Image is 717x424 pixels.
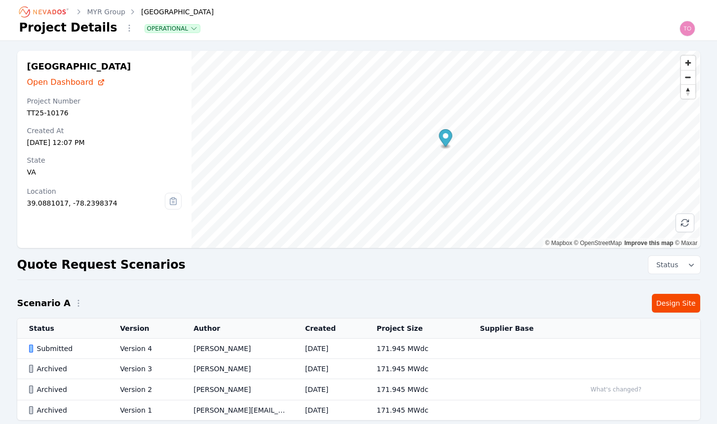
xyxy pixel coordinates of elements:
[145,25,200,33] button: Operational
[17,379,700,400] tr: ArchivedVersion 2[PERSON_NAME][DATE]171.945 MWdcWhat's changed?
[27,126,182,136] div: Created At
[293,318,365,339] th: Created
[681,84,695,99] button: Reset bearing to north
[108,400,182,421] td: Version 1
[681,71,695,84] span: Zoom out
[545,240,572,247] a: Mapbox
[87,7,125,17] a: MYR Group
[182,318,293,339] th: Author
[27,167,182,177] div: VA
[648,256,700,274] button: Status
[365,400,468,421] td: 171.945 MWdc
[27,138,182,147] div: [DATE] 12:07 PM
[293,379,365,400] td: [DATE]
[293,339,365,359] td: [DATE]
[468,318,574,339] th: Supplier Base
[679,21,695,36] img: todd.padezanin@nevados.solar
[182,379,293,400] td: [PERSON_NAME]
[108,359,182,379] td: Version 3
[27,198,165,208] div: 39.0881017, -78.2398374
[29,385,104,394] div: Archived
[108,339,182,359] td: Version 4
[27,186,165,196] div: Location
[652,260,679,270] span: Status
[19,4,214,20] nav: Breadcrumb
[17,359,700,379] tr: ArchivedVersion 3[PERSON_NAME][DATE]171.945 MWdc
[29,405,104,415] div: Archived
[574,240,622,247] a: OpenStreetMap
[586,384,646,395] button: What's changed?
[365,359,468,379] td: 171.945 MWdc
[17,339,700,359] tr: SubmittedVersion 4[PERSON_NAME][DATE]171.945 MWdc
[191,51,700,248] canvas: Map
[681,56,695,70] button: Zoom in
[182,339,293,359] td: [PERSON_NAME]
[293,400,365,421] td: [DATE]
[182,400,293,421] td: [PERSON_NAME][EMAIL_ADDRESS][PERSON_NAME][DOMAIN_NAME]
[27,76,182,88] a: Open Dashboard
[182,359,293,379] td: [PERSON_NAME]
[108,379,182,400] td: Version 2
[127,7,214,17] div: [GEOGRAPHIC_DATA]
[17,318,109,339] th: Status
[108,318,182,339] th: Version
[27,61,182,72] h2: [GEOGRAPHIC_DATA]
[17,296,71,310] h2: Scenario A
[27,96,182,106] div: Project Number
[27,108,182,118] div: TT25-10176
[27,76,94,88] span: Open Dashboard
[681,70,695,84] button: Zoom out
[17,400,700,421] tr: ArchivedVersion 1[PERSON_NAME][EMAIL_ADDRESS][PERSON_NAME][DOMAIN_NAME][DATE]171.945 MWdc
[652,294,700,313] a: Design Site
[675,240,698,247] a: Maxar
[29,344,104,353] div: Submitted
[365,339,468,359] td: 171.945 MWdc
[624,240,673,247] a: Improve this map
[439,129,453,149] div: Map marker
[27,155,182,165] div: State
[29,364,104,374] div: Archived
[17,257,186,273] h2: Quote Request Scenarios
[19,20,117,35] h1: Project Details
[365,318,468,339] th: Project Size
[681,85,695,99] span: Reset bearing to north
[293,359,365,379] td: [DATE]
[365,379,468,400] td: 171.945 MWdc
